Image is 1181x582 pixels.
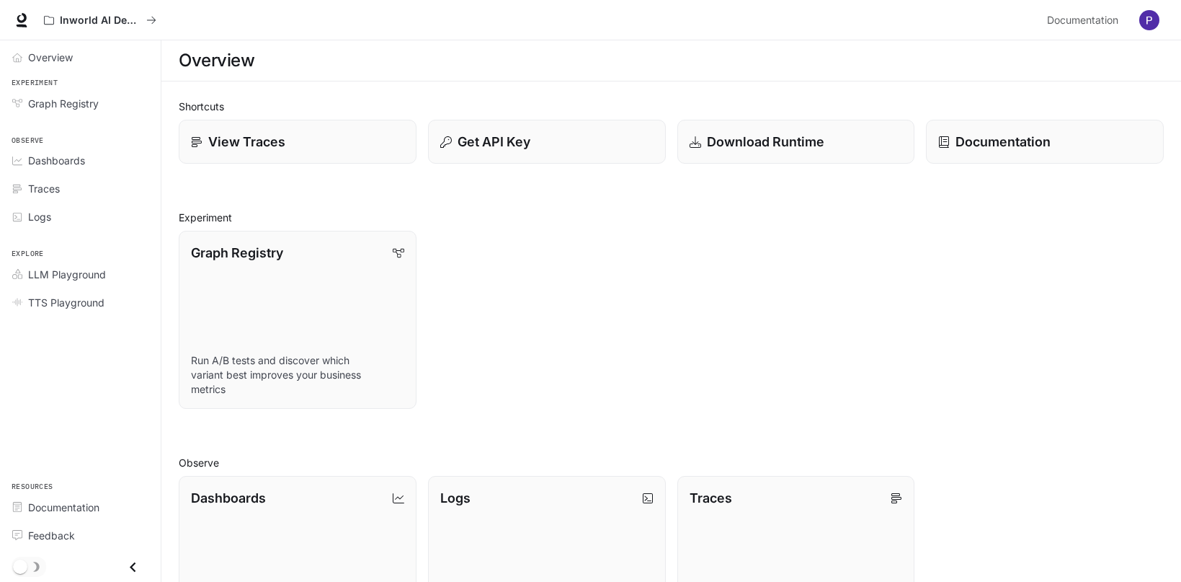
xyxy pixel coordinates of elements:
[690,488,732,508] p: Traces
[6,495,155,520] a: Documentation
[117,552,149,582] button: Close drawer
[6,148,155,173] a: Dashboards
[37,6,163,35] button: All workspaces
[28,528,75,543] span: Feedback
[60,14,141,27] p: Inworld AI Demos
[6,290,155,315] a: TTS Playground
[179,46,254,75] h1: Overview
[191,488,266,508] p: Dashboards
[191,353,404,397] p: Run A/B tests and discover which variant best improves your business metrics
[6,523,155,548] a: Feedback
[179,99,1164,114] h2: Shortcuts
[13,558,27,574] span: Dark mode toggle
[179,231,416,409] a: Graph RegistryRun A/B tests and discover which variant best improves your business metrics
[926,120,1164,164] a: Documentation
[28,96,99,111] span: Graph Registry
[6,176,155,201] a: Traces
[28,209,51,224] span: Logs
[191,243,283,263] p: Graph Registry
[6,91,155,116] a: Graph Registry
[28,267,106,282] span: LLM Playground
[179,210,1164,225] h2: Experiment
[1139,10,1159,30] img: User avatar
[28,181,60,196] span: Traces
[1135,6,1164,35] button: User avatar
[428,120,666,164] button: Get API Key
[1047,12,1118,30] span: Documentation
[28,50,73,65] span: Overview
[6,204,155,229] a: Logs
[6,45,155,70] a: Overview
[677,120,915,164] a: Download Runtime
[28,153,85,168] span: Dashboards
[458,132,530,151] p: Get API Key
[1041,6,1129,35] a: Documentation
[28,500,99,515] span: Documentation
[28,295,104,310] span: TTS Playground
[179,455,1164,470] h2: Observe
[440,488,471,508] p: Logs
[179,120,416,164] a: View Traces
[6,262,155,287] a: LLM Playground
[707,132,824,151] p: Download Runtime
[955,132,1051,151] p: Documentation
[208,132,285,151] p: View Traces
